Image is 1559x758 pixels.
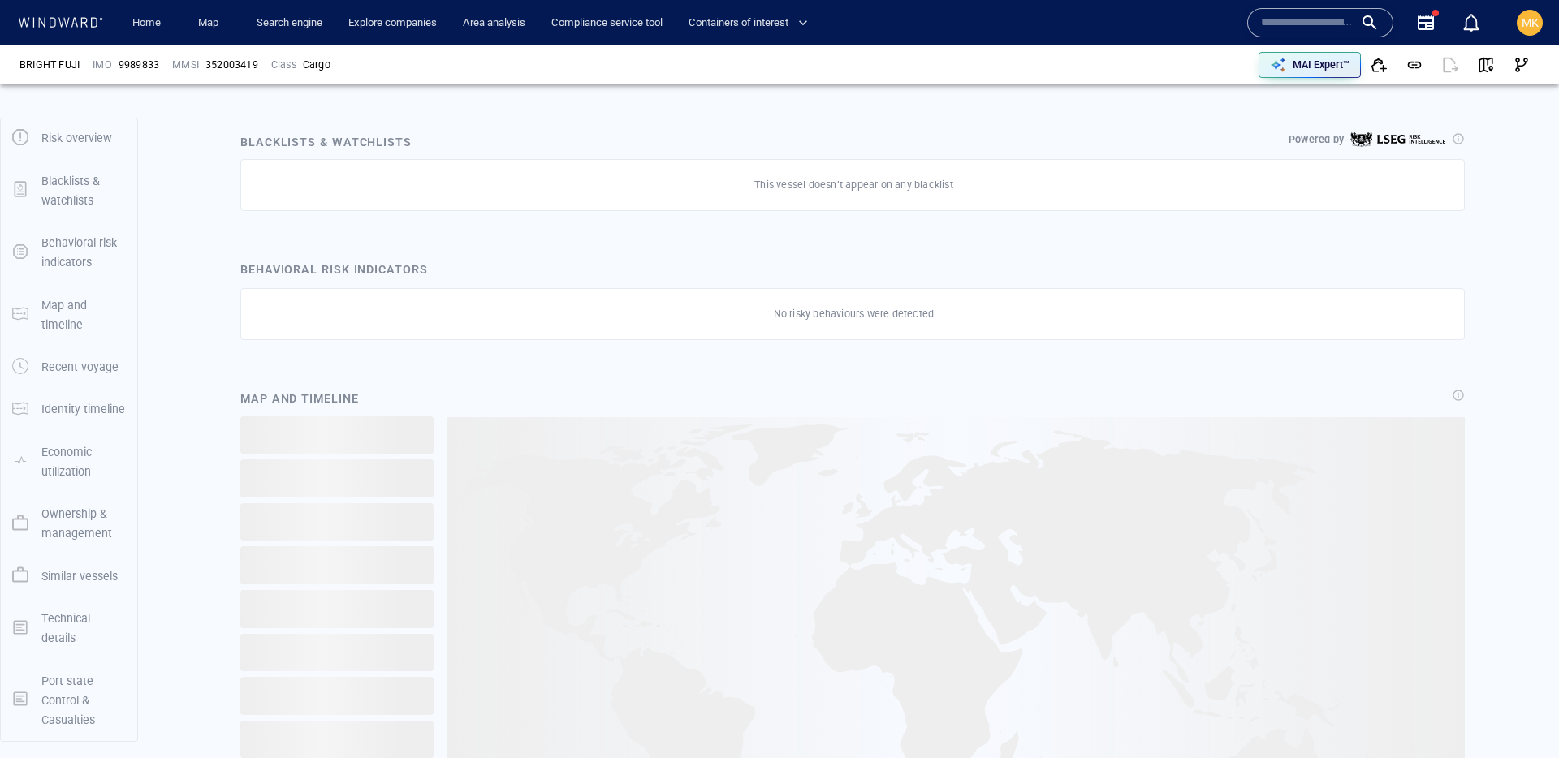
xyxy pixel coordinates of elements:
[1397,47,1432,83] button: Get link
[1,388,137,430] button: Identity timeline
[41,609,126,648] p: Technical details
[456,9,532,37] a: Area analysis
[1,117,137,159] button: Risk overview
[1,515,137,531] a: Ownership & management
[1,130,137,145] a: Risk overview
[41,295,126,335] p: Map and timeline
[682,9,822,37] button: Containers of interest
[240,260,428,279] div: Behavioral risk indicators
[1,160,137,222] button: Blacklists & watchlists
[240,590,434,628] span: ‌
[1,567,137,583] a: Similar vessels
[689,14,808,32] span: Containers of interest
[1,222,137,284] button: Behavioral risk indicators
[774,307,935,321] p: No risky behaviours were detected
[240,546,434,584] span: ‌
[172,58,199,72] p: MMSI
[19,58,80,72] div: BRIGHT FUJI
[240,503,434,541] span: ‌
[1,597,137,660] button: Technical details
[240,634,434,672] span: ‌
[1490,685,1547,746] iframe: Chat
[1,453,137,468] a: Economic utilization
[1,359,137,374] a: Recent voyage
[1,346,137,388] button: Recent voyage
[1,691,137,707] a: Port state Control & Casualties
[240,416,434,454] span: ‌
[1462,13,1481,32] div: Notification center
[1,555,137,597] button: Similar vessels
[93,58,112,72] p: IMO
[41,566,118,586] p: Similar vessels
[271,58,296,72] p: Class
[545,9,669,37] a: Compliance service tool
[234,382,365,415] div: Map and timeline
[1,493,137,555] button: Ownership & management
[342,9,443,37] a: Explore companies
[1259,52,1361,78] button: MAI Expert™
[41,233,126,273] p: Behavioral risk indicators
[1,431,137,493] button: Economic utilization
[185,9,237,37] button: Map
[303,58,330,72] div: Cargo
[250,9,329,37] a: Search engine
[1,306,137,321] a: Map and timeline
[119,58,159,72] span: 9989833
[1,660,137,742] button: Port state Control & Casualties
[1,182,137,197] a: Blacklists & watchlists
[1,401,137,416] a: Identity timeline
[1504,47,1540,83] button: Visual Link Analysis
[1522,16,1539,29] span: MK
[1293,58,1350,72] p: MAI Expert™
[1468,47,1504,83] button: View on map
[41,357,119,377] p: Recent voyage
[41,128,112,148] p: Risk overview
[41,399,125,419] p: Identity timeline
[1,284,137,347] button: Map and timeline
[754,178,953,192] p: This vessel doesn’t appear on any blacklist
[240,677,434,715] span: ‌
[126,9,167,37] a: Home
[1361,47,1397,83] button: Add to vessel list
[41,171,126,211] p: Blacklists & watchlists
[41,504,126,544] p: Ownership & management
[41,671,126,730] p: Port state Control & Casualties
[240,459,434,497] span: ‌
[120,9,172,37] button: Home
[1514,6,1546,39] button: MK
[1,619,137,635] a: Technical details
[1289,132,1344,147] p: Powered by
[237,129,415,155] div: Blacklists & watchlists
[205,58,258,72] div: 352003419
[41,442,126,482] p: Economic utilization
[192,9,231,37] a: Map
[1,244,137,260] a: Behavioral risk indicators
